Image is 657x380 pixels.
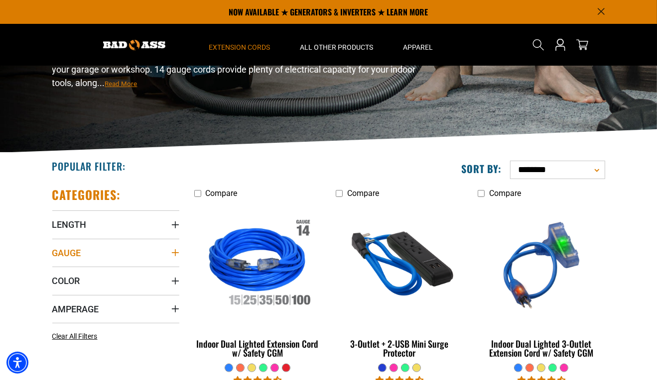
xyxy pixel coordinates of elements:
summary: Length [52,210,179,238]
a: blue 3-Outlet + 2-USB Mini Surge Protector [336,203,463,363]
span: Extension Cords [209,43,270,52]
img: blue [337,208,462,322]
img: Indoor Dual Lighted Extension Cord w/ Safety CGM [195,208,320,322]
span: All Other Products [300,43,374,52]
summary: Search [530,37,546,53]
summary: Color [52,267,179,294]
span: Apparel [403,43,433,52]
a: Clear All Filters [52,331,102,342]
a: Open this option [552,24,568,66]
span: Read More [105,80,137,88]
span: Gauge [52,247,81,259]
div: Indoor Dual Lighted 3-Outlet Extension Cord w/ Safety CGM [478,339,605,357]
span: Clear All Filters [52,332,98,340]
img: blue [479,208,604,322]
span: Compare [347,189,379,198]
h2: Categories: [52,187,121,202]
summary: Extension Cords [194,24,285,66]
summary: Gauge [52,239,179,267]
a: Indoor Dual Lighted Extension Cord w/ Safety CGM Indoor Dual Lighted Extension Cord w/ Safety CGM [194,203,321,363]
span: Color [52,275,80,286]
div: Accessibility Menu [6,352,28,374]
img: Bad Ass Extension Cords [103,40,165,50]
span: Amperage [52,303,99,315]
a: blue Indoor Dual Lighted 3-Outlet Extension Cord w/ Safety CGM [478,203,605,363]
summary: All Other Products [285,24,389,66]
a: cart [574,39,590,51]
summary: Amperage [52,295,179,323]
h2: Popular Filter: [52,160,126,173]
span: Length [52,219,87,230]
label: Sort by: [461,162,502,175]
span: Indoor extension cords give you the flexibility to complete a wide range of jobs at home, or in y... [52,51,416,88]
div: Indoor Dual Lighted Extension Cord w/ Safety CGM [194,339,321,357]
span: Compare [206,189,238,198]
summary: Apparel [389,24,448,66]
span: Compare [489,189,521,198]
div: 3-Outlet + 2-USB Mini Surge Protector [336,339,463,357]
